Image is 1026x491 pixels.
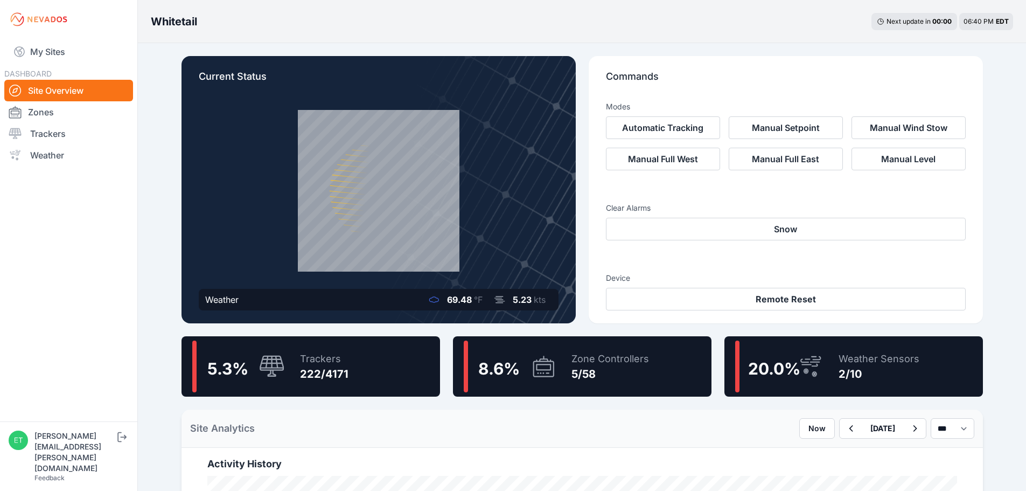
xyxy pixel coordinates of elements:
[199,69,559,93] p: Current Status
[724,336,983,397] a: 20.0%Weather Sensors2/10
[151,8,197,36] nav: Breadcrumb
[887,17,931,25] span: Next update in
[182,336,440,397] a: 5.3%Trackers222/4171
[996,17,1009,25] span: EDT
[9,431,28,450] img: ethan.harte@nevados.solar
[799,418,835,439] button: Now
[4,80,133,101] a: Site Overview
[571,351,649,366] div: Zone Controllers
[151,14,197,29] h3: Whitetail
[851,148,966,170] button: Manual Level
[478,359,520,378] span: 8.6 %
[300,366,348,382] div: 222/4171
[729,148,843,170] button: Manual Full East
[729,116,843,139] button: Manual Setpoint
[4,144,133,166] a: Weather
[606,69,966,93] p: Commands
[190,421,255,436] h2: Site Analytics
[300,351,348,366] div: Trackers
[606,218,966,240] button: Snow
[932,17,952,26] div: 00 : 00
[474,294,483,305] span: °F
[4,123,133,144] a: Trackers
[606,203,966,213] h3: Clear Alarms
[606,288,966,310] button: Remote Reset
[34,431,115,474] div: [PERSON_NAME][EMAIL_ADDRESS][PERSON_NAME][DOMAIN_NAME]
[839,351,919,366] div: Weather Sensors
[34,474,65,482] a: Feedback
[606,101,630,112] h3: Modes
[453,336,711,397] a: 8.6%Zone Controllers5/58
[862,419,904,438] button: [DATE]
[447,294,472,305] span: 69.48
[205,293,239,306] div: Weather
[513,294,532,305] span: 5.23
[9,11,69,28] img: Nevados
[207,359,248,378] span: 5.3 %
[534,294,546,305] span: kts
[571,366,649,382] div: 5/58
[839,366,919,382] div: 2/10
[4,39,133,65] a: My Sites
[964,17,994,25] span: 06:40 PM
[606,148,720,170] button: Manual Full West
[851,116,966,139] button: Manual Wind Stow
[4,101,133,123] a: Zones
[207,457,957,472] h2: Activity History
[606,273,966,283] h3: Device
[748,359,800,378] span: 20.0 %
[606,116,720,139] button: Automatic Tracking
[4,69,52,78] span: DASHBOARD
